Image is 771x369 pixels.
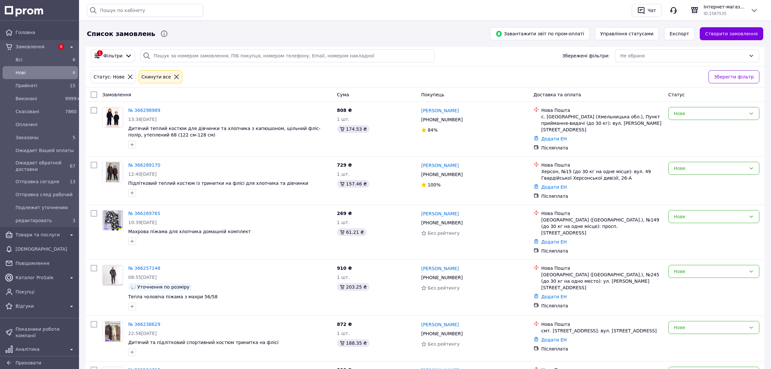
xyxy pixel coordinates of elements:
[16,69,62,76] span: Нові
[16,274,65,281] span: Каталог ProSale
[87,4,203,17] input: Пошук по кабінету
[541,303,663,309] div: Післяплата
[337,92,349,97] span: Cума
[664,27,695,40] button: Експорт
[541,168,663,181] div: Херсон, №15 (до 30 кг на одне місце): вул. 49 Гвардійської Херсонської дивізії, 26-А
[595,27,659,40] button: Управління статусами
[102,265,123,286] a: Фото товару
[704,4,745,10] span: Інтернет-магазин "Дитяче містечко"
[73,57,75,62] span: 6
[337,322,352,327] span: 872 ₴
[337,220,350,225] span: 1 шт.
[421,220,463,225] span: [PHONE_NUMBER]
[102,107,123,128] a: Фото товару
[541,210,663,217] div: Нова Пошта
[128,229,251,234] a: Махрова піжама для хлопчика домашній комплект
[541,265,663,271] div: Нова Пошта
[534,92,581,97] span: Доставка та оплата
[421,210,459,217] a: [PERSON_NAME]
[137,284,189,290] span: Уточнення по розміру
[16,108,62,115] span: Скасовані
[128,117,157,122] span: 13:38[DATE]
[16,303,65,309] span: Відгуки
[541,294,567,299] a: Додати ЕН
[128,294,218,299] a: Тепла чоловіча піжама з махри 56/58
[16,217,62,224] span: редактировать
[421,117,463,122] span: [PHONE_NUMBER]
[16,29,75,36] span: Головна
[16,326,75,339] span: Показники роботи компанії
[16,147,75,154] span: Ожидает Вашей оплаты
[421,92,444,97] span: Покупець
[16,160,62,173] span: Ожидает обратной доставки
[16,95,62,102] span: Виконані
[128,266,160,271] a: № 366257148
[541,217,663,236] div: [GEOGRAPHIC_DATA] ([GEOGRAPHIC_DATA].), №149 (до 30 кг на одне місце): просп. [STREET_ADDRESS]
[541,346,663,352] div: Післяплата
[16,191,75,198] span: Отправка след рабочий
[620,52,746,59] div: Не обрано
[337,180,369,188] div: 157.46 ₴
[128,108,160,113] a: № 366298989
[337,266,352,271] span: 910 ₴
[646,6,657,15] div: Чат
[428,341,460,347] span: Без рейтингу
[128,162,160,168] a: № 366289170
[16,260,75,267] span: Повідомлення
[541,321,663,327] div: Нова Пошта
[103,53,122,59] span: Фільтри
[73,218,75,223] span: 3
[65,109,77,114] span: 7860
[337,117,350,122] span: 1 шт.
[337,125,369,133] div: 174.53 ₴
[541,107,663,113] div: Нова Пошта
[16,82,62,89] span: Прийняті
[131,284,136,290] img: :speech_balloon:
[128,275,157,280] span: 08:55[DATE]
[128,220,157,225] span: 10:39[DATE]
[70,163,75,169] span: 67
[128,181,308,186] span: Підлітковий теплий костюм із тринитки на флісі для хлопчика та дівчинки
[428,127,438,133] span: 84%
[337,283,369,291] div: 203.25 ₴
[92,73,126,80] div: Статус: Нове
[105,321,120,341] img: Фото товару
[106,162,119,182] img: Фото товару
[16,43,55,50] span: Замовлення
[70,83,75,88] span: 15
[128,126,321,137] a: Дитячий теплий костюм для дівчинки та хлопчика з капюшоном, щільний фліс-полір, утеплений 68 (122...
[421,107,459,114] a: [PERSON_NAME]
[541,239,567,244] a: Додати ЕН
[421,162,459,169] a: [PERSON_NAME]
[704,11,726,16] span: ID: 1587535
[674,110,746,117] div: Нове
[128,331,157,336] span: 22:56[DATE]
[140,49,435,62] input: Пошук за номером замовлення, ПІБ покупця, номером телефону, Email, номером накладної
[674,324,746,331] div: Нове
[700,27,763,40] a: Створити замовлення
[16,246,75,252] span: [DEMOGRAPHIC_DATA]
[337,339,369,347] div: 188.35 ₴
[541,327,663,334] div: смт. [STREET_ADDRESS]: вул. [STREET_ADDRESS]
[102,162,123,183] a: Фото товару
[128,340,278,345] a: Дитячий та підлітковий спортивний костюм тринитка на флісі
[58,44,64,50] span: 6
[541,145,663,151] div: Післяплата
[128,322,160,327] a: № 366238629
[128,211,160,216] a: № 366269765
[674,268,746,275] div: Нове
[102,210,123,231] a: Фото товару
[102,321,123,342] a: Фото товару
[428,231,460,236] span: Без рейтингу
[16,360,41,365] span: Приховати
[541,271,663,291] div: [GEOGRAPHIC_DATA] ([GEOGRAPHIC_DATA].), №245 (до 30 кг на одно место): ул. [PERSON_NAME][STREET_A...
[337,331,350,336] span: 1 шт.
[490,27,590,40] button: Завантажити звіт по пром-оплаті
[103,265,123,285] img: Фото товару
[428,285,460,291] span: Без рейтингу
[714,73,754,80] span: Зберегти фільтр
[16,134,62,141] span: Заказаны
